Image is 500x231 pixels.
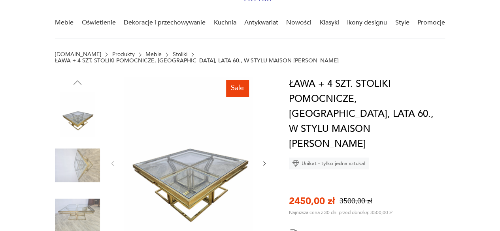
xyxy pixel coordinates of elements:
[145,51,162,58] a: Meble
[173,51,187,58] a: Stoliki
[395,8,409,38] a: Style
[55,92,100,137] img: Zdjęcie produktu ŁAWA + 4 SZT. STOLIKI POMOCNICZE, FRANCJA, LATA 60., W STYLU MAISON CHARLES
[417,8,445,38] a: Promocje
[289,195,335,208] p: 2450,00 zł
[55,51,101,58] a: [DOMAIN_NAME]
[320,8,339,38] a: Klasyki
[289,209,392,216] p: Najniższa cena z 30 dni przed obniżką: 3500,00 zł
[292,160,299,167] img: Ikona diamentu
[112,51,135,58] a: Produkty
[55,143,100,188] img: Zdjęcie produktu ŁAWA + 4 SZT. STOLIKI POMOCNICZE, FRANCJA, LATA 60., W STYLU MAISON CHARLES
[340,196,372,206] p: 3500,00 zł
[55,8,74,38] a: Meble
[226,80,249,96] div: Sale
[124,8,206,38] a: Dekoracje i przechowywanie
[289,158,369,169] div: Unikat - tylko jedna sztuka!
[82,8,116,38] a: Oświetlenie
[55,58,339,64] p: ŁAWA + 4 SZT. STOLIKI POMOCNICZE, [GEOGRAPHIC_DATA], LATA 60., W STYLU MAISON [PERSON_NAME]
[289,77,445,152] h1: ŁAWA + 4 SZT. STOLIKI POMOCNICZE, [GEOGRAPHIC_DATA], LATA 60., W STYLU MAISON [PERSON_NAME]
[213,8,236,38] a: Kuchnia
[244,8,278,38] a: Antykwariat
[286,8,311,38] a: Nowości
[347,8,387,38] a: Ikony designu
